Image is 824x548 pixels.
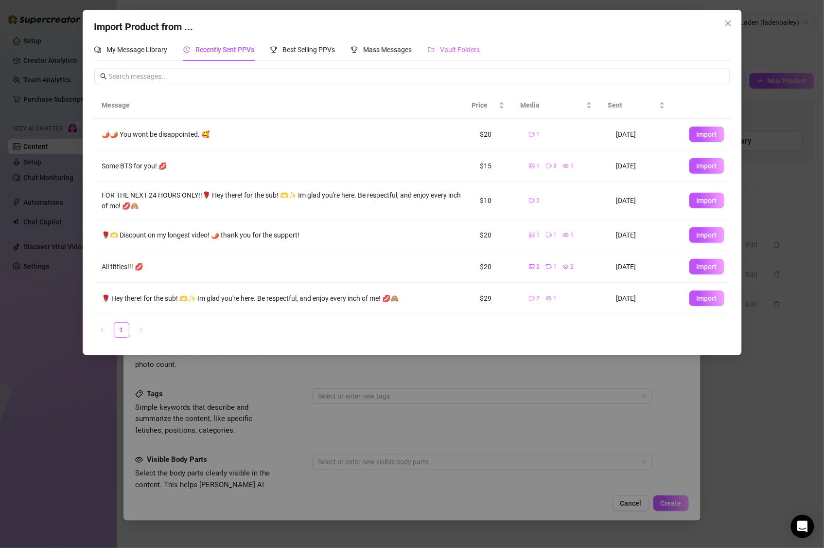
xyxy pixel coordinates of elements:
[440,46,480,54] span: Vault Folders
[609,251,682,283] td: [DATE]
[608,100,657,110] span: Sent
[473,150,521,182] td: $15
[720,19,736,27] span: Close
[689,193,724,208] button: Import
[609,182,682,219] td: [DATE]
[138,327,144,333] span: right
[529,232,535,238] span: picture
[571,262,574,272] span: 2
[537,162,540,171] span: 1
[689,127,724,142] button: Import
[529,163,535,169] span: picture
[94,322,110,338] li: Previous Page
[100,73,107,80] span: search
[473,182,521,219] td: $10
[94,322,110,338] button: left
[609,219,682,251] td: [DATE]
[546,295,552,301] span: eye
[114,323,129,337] a: 1
[546,163,552,169] span: video-camera
[102,261,465,272] div: All titties!!! 💋
[563,264,569,270] span: eye
[102,230,465,240] div: 🌹🫶 Discount on my longest video! 🌶️ thank you for the support!
[689,158,724,174] button: Import
[571,231,574,240] span: 1
[724,19,732,27] span: close
[537,130,540,139] span: 1
[697,231,717,239] span: Import
[571,162,574,171] span: 1
[133,322,149,338] li: Next Page
[609,119,682,150] td: [DATE]
[791,515,814,538] div: Open Intercom Messenger
[109,71,724,82] input: Search messages...
[600,92,673,119] th: Sent
[529,264,535,270] span: picture
[689,291,724,306] button: Import
[196,46,255,54] span: Recently Sent PPVs
[563,232,569,238] span: eye
[697,197,717,204] span: Import
[529,198,535,203] span: video-camera
[464,92,512,119] th: Price
[554,294,557,303] span: 1
[609,283,682,314] td: [DATE]
[102,161,465,171] div: Some BTS for you! 💋
[99,327,105,333] span: left
[364,46,412,54] span: Mass Messages
[102,190,465,211] div: FOR THE NEXT 24 HOURS ONLY!!🌹 Hey there! for the sub! 🫶✨ Im glad you're here. Be respectful, and ...
[697,294,717,302] span: Import
[697,130,717,138] span: Import
[183,46,190,53] span: history
[689,227,724,243] button: Import
[609,150,682,182] td: [DATE]
[537,196,540,205] span: 2
[351,46,358,53] span: trophy
[537,262,540,272] span: 2
[554,231,557,240] span: 1
[554,262,557,272] span: 1
[283,46,335,54] span: Best Selling PPVs
[107,46,168,54] span: My Message Library
[473,283,521,314] td: $29
[697,162,717,170] span: Import
[720,16,736,31] button: Close
[520,100,584,110] span: Media
[529,295,535,301] span: video-camera
[472,100,497,110] span: Price
[133,322,149,338] button: right
[529,131,535,137] span: video-camera
[546,232,552,238] span: video-camera
[537,294,540,303] span: 2
[689,259,724,274] button: Import
[94,21,193,33] span: Import Product from ...
[512,92,600,119] th: Media
[473,119,521,150] td: $20
[546,264,552,270] span: video-camera
[102,293,465,304] div: 🌹 Hey there! for the sub! 🫶✨ Im glad you're here. Be respectful, and enjoy every inch of me! 💋🙈
[554,162,557,171] span: 3
[563,163,569,169] span: eye
[473,219,521,251] td: $20
[428,46,435,53] span: folder
[473,251,521,283] td: $20
[537,231,540,240] span: 1
[94,92,464,119] th: Message
[270,46,277,53] span: trophy
[102,129,465,140] div: 🌶️🌶️ You wont be disappointed. 🥰
[697,263,717,271] span: Import
[94,46,101,53] span: comment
